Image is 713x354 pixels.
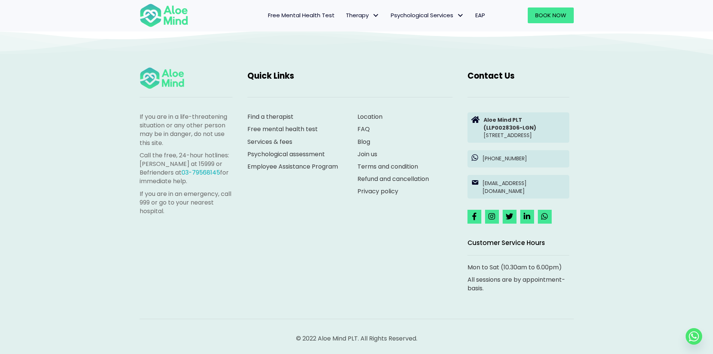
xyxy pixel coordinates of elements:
span: Contact Us [467,70,515,82]
a: Privacy policy [357,187,398,196]
p: All sessions are by appointment-basis. [467,275,569,293]
a: Free Mental Health Test [262,7,340,23]
strong: (LLP0028306-LGN) [484,124,536,131]
p: Call the free, 24-hour hotlines: [PERSON_NAME] at 15999 or Befrienders at for immediate help. [140,151,232,186]
p: [STREET_ADDRESS] [484,116,566,139]
a: Services & fees [247,137,292,146]
a: TherapyTherapy: submenu [340,7,385,23]
a: Join us [357,150,377,158]
p: [EMAIL_ADDRESS][DOMAIN_NAME] [482,179,566,195]
span: Psychological Services: submenu [455,10,466,21]
span: Psychological Services [391,11,464,19]
span: Therapy: submenu [371,10,381,21]
p: © 2022 Aloe Mind PLT. All Rights Reserved. [140,334,574,343]
span: EAP [475,11,485,19]
p: If you are in a life-threatening situation or any other person may be in danger, do not use this ... [140,112,232,147]
a: FAQ [357,125,370,133]
a: Free mental health test [247,125,318,133]
span: Free Mental Health Test [268,11,335,19]
a: [PHONE_NUMBER] [467,150,569,167]
p: If you are in an emergency, call 999 or go to your nearest hospital. [140,190,232,216]
a: EAP [470,7,491,23]
a: [EMAIL_ADDRESS][DOMAIN_NAME] [467,175,569,199]
a: 03-79568145 [182,168,220,177]
a: Location [357,112,383,121]
span: Therapy [346,11,380,19]
span: Quick Links [247,70,294,82]
img: Aloe mind Logo [140,67,185,90]
a: Psychological ServicesPsychological Services: submenu [385,7,470,23]
p: [PHONE_NUMBER] [482,155,566,162]
a: Book Now [528,7,574,23]
strong: Aloe Mind PLT [484,116,522,124]
p: Mon to Sat (10.30am to 6.00pm) [467,263,569,272]
span: Customer Service Hours [467,238,545,247]
a: Employee Assistance Program [247,162,338,171]
a: Psychological assessment [247,150,325,158]
span: Book Now [535,11,566,19]
img: Aloe Mind Malaysia | Mental Healthcare Services in Malaysia and Singapore [140,3,188,28]
a: Find a therapist [247,112,293,121]
a: Blog [357,137,370,146]
a: Whatsapp [686,328,702,345]
nav: Menu [198,7,491,23]
a: Terms and condition [357,162,418,171]
a: Refund and cancellation [357,175,429,183]
a: Aloe Mind PLT(LLP0028306-LGN)[STREET_ADDRESS] [467,112,569,143]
